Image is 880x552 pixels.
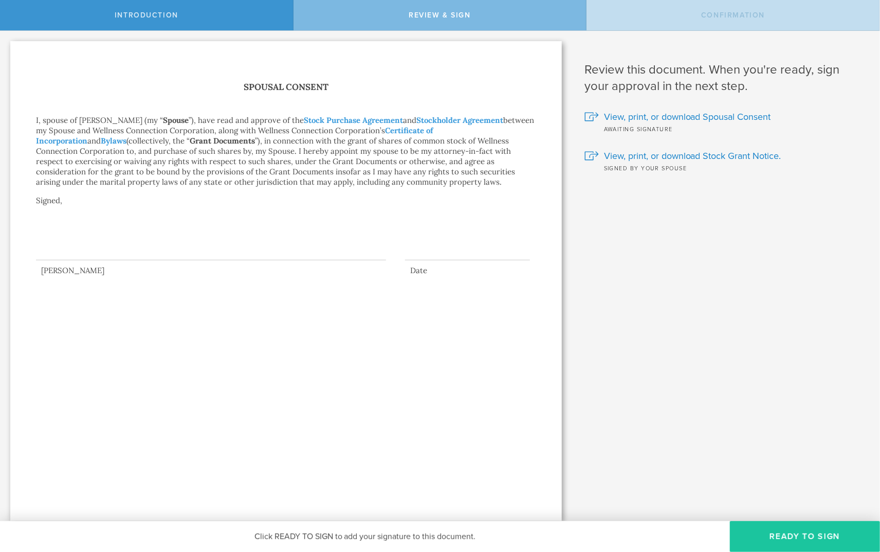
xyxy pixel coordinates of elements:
strong: Spouse [163,115,189,125]
div: [PERSON_NAME] [36,265,386,276]
span: Introduction [115,11,178,20]
div: Signed by your spouse [584,163,865,173]
span: View, print, or download Spousal Consent [604,110,771,123]
span: Click READY TO SIGN to add your signature to this document. [254,531,476,542]
span: Review & Sign [409,11,471,20]
iframe: Chat Widget [829,472,880,521]
button: Ready to Sign [730,521,880,552]
div: Awaiting signature [584,123,865,134]
a: Certificate of Incorporation [36,126,433,146]
strong: Grant Documents [190,136,255,146]
h1: Spousal Consent [36,80,536,95]
div: Date [405,265,530,276]
a: Bylaws [101,136,126,146]
a: Stock Purchase Agreement [304,115,403,125]
a: Stockholder Agreement [416,115,503,125]
p: I, spouse of [PERSON_NAME] (my “ ”), have read and approve of the and between my Spouse and Welln... [36,115,536,187]
p: Signed, [36,195,536,226]
span: Confirmation [701,11,765,20]
h1: Review this document. When you're ready, sign your approval in the next step. [584,62,865,95]
span: View, print, or download Stock Grant Notice. [604,149,781,163]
